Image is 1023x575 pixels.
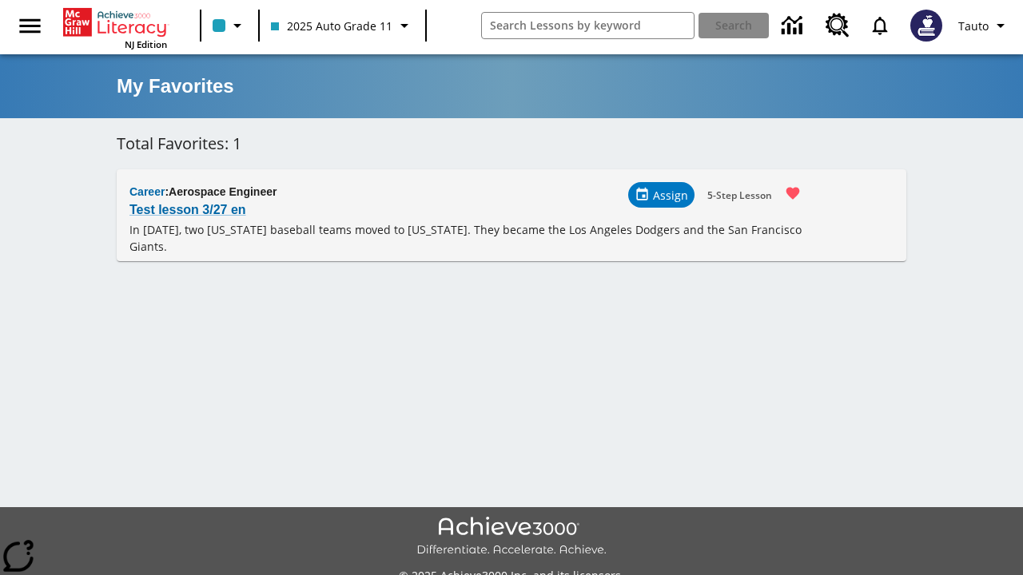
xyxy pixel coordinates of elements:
[628,182,695,208] div: Assign Choose Dates
[816,4,859,47] a: Resource Center, Will open in new tab
[707,187,772,204] span: 5-Step Lesson
[265,11,420,40] button: Class: 2025 Auto Grade 11, Select your class
[129,185,165,198] span: Career
[63,5,167,50] div: Home
[701,182,778,208] button: 5-Step Lesson
[482,13,694,38] input: search field
[859,5,901,46] a: Notifications
[952,11,1017,40] button: Profile/Settings
[117,73,234,99] h5: My Favorites
[653,187,688,204] span: Assign
[125,38,167,50] span: NJ Edition
[63,6,167,38] a: Home
[117,131,906,157] h6: Total Favorites: 1
[271,18,392,34] span: 2025 Auto Grade 11
[901,5,952,46] button: Select a new avatar
[129,199,246,221] a: Test lesson 3/27 en
[6,2,54,50] button: Open side menu
[416,517,607,557] img: Achieve3000 Differentiate Accelerate Achieve
[772,4,816,48] a: Data Center
[165,185,277,198] span: : Aerospace Engineer
[775,176,810,211] button: Remove from Favorites
[129,221,810,255] p: In [DATE], two [US_STATE] baseball teams moved to [US_STATE]. They became the Los Angeles Dodgers...
[910,10,942,42] img: Avatar
[206,11,253,40] button: Class color is light blue. Change class color
[958,18,989,34] span: Tauto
